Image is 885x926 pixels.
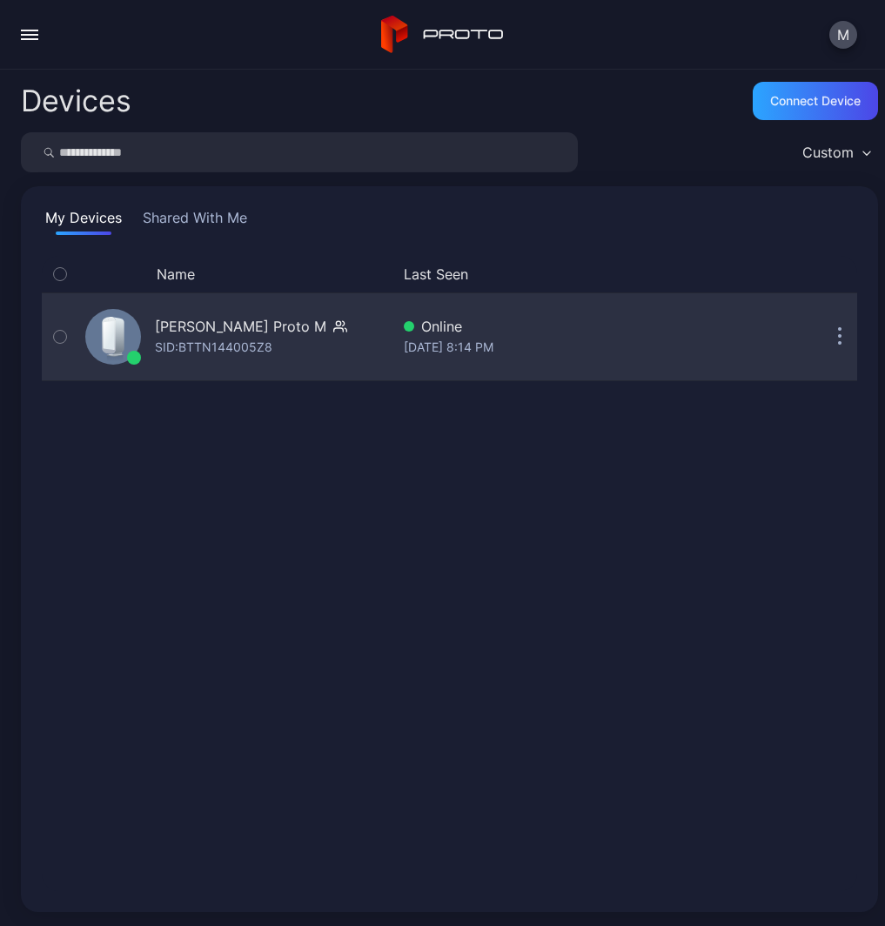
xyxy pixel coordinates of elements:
button: Shared With Me [139,207,251,235]
button: Connect device [753,82,878,120]
h2: Devices [21,85,131,117]
button: Last Seen [404,264,767,285]
div: [PERSON_NAME] Proto M [155,316,326,337]
button: My Devices [42,207,125,235]
div: [DATE] 8:14 PM [404,337,774,358]
div: SID: BTTN144005Z8 [155,337,272,358]
div: Connect device [770,94,861,108]
button: Name [157,264,195,285]
button: Custom [794,132,878,172]
button: M [829,21,857,49]
div: Custom [802,144,854,161]
div: Online [404,316,774,337]
div: Options [822,264,857,285]
div: Update Device [781,264,801,285]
